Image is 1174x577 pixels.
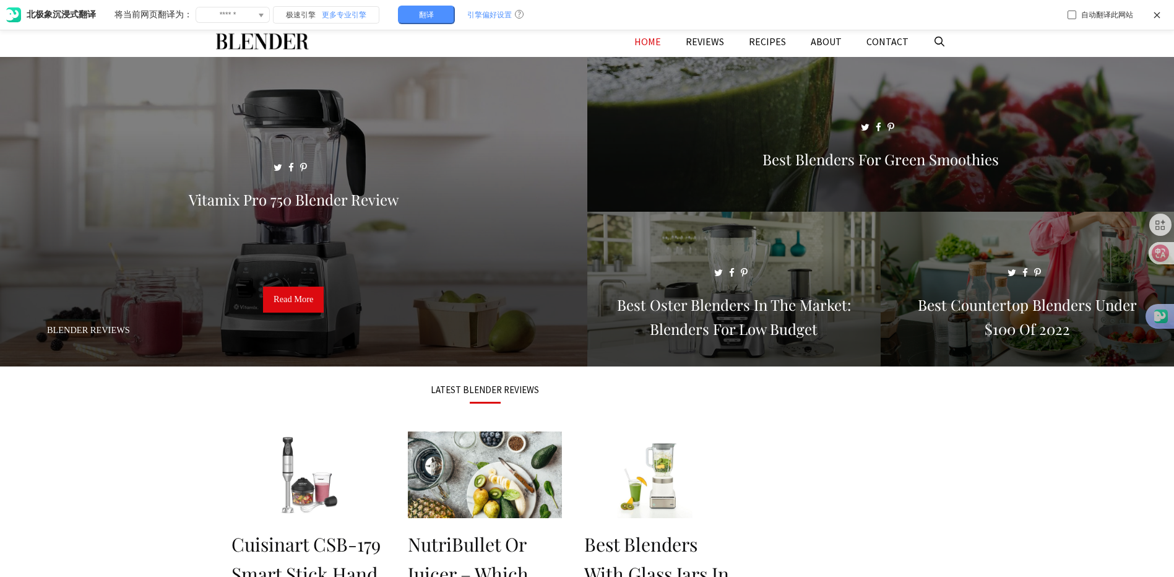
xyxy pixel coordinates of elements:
[798,26,854,57] a: ABOUT
[854,26,921,57] a: CONTACT
[881,352,1174,364] a: Best Countertop Blenders Under $100 of 2022
[587,352,881,364] a: Best Oster Blenders in the Market: Blenders for Low Budget
[921,26,959,57] a: Open Search Bar
[584,432,738,518] img: Best Blenders With Glass Jars In 2022 – Top Picks & Reviews
[216,26,309,57] img: Blender
[673,26,736,57] a: REVIEWS
[622,26,673,57] a: HOME
[231,385,739,394] h3: LATEST BLENDER REVIEWS
[47,325,130,335] a: Blender Reviews
[408,432,562,518] img: NutriBullet or Juicer – Which One Is Better?
[263,287,324,313] a: Read More
[736,26,798,57] a: RECIPES
[231,432,386,518] img: Cuisinart CSB-179 Smart Stick Hand Blender Review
